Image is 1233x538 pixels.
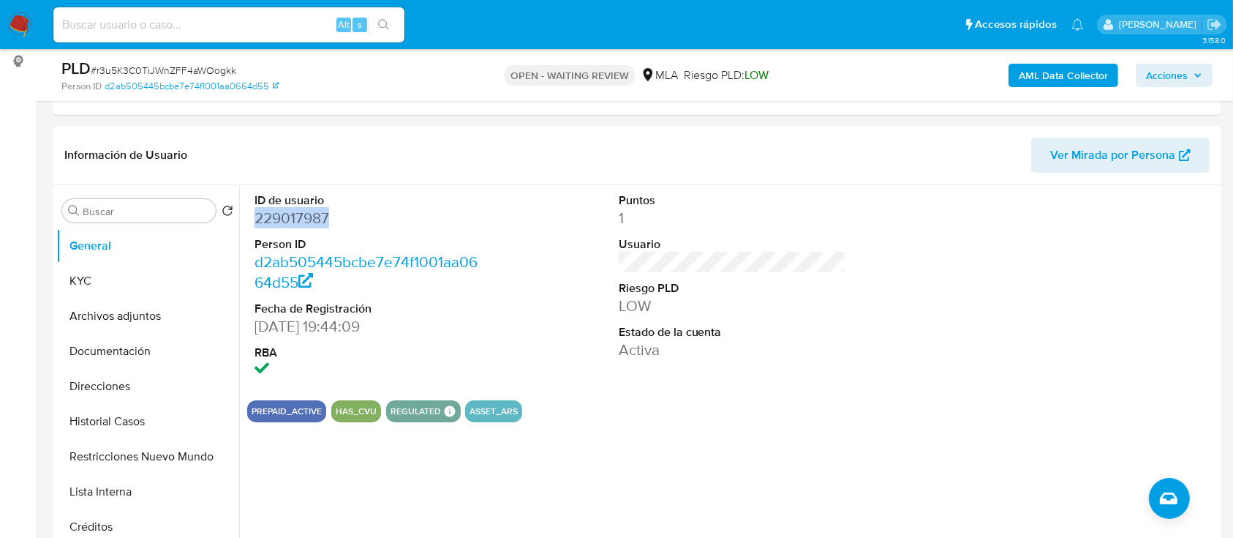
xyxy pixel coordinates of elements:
[254,208,483,228] dd: 229017987
[105,80,279,93] a: d2ab505445bcbe7e74f1001aa0664d55
[56,299,239,334] button: Archivos adjuntos
[1119,18,1202,31] p: marielabelen.cragno@mercadolibre.com
[254,345,483,361] dt: RBA
[56,334,239,369] button: Documentación
[254,316,483,337] dd: [DATE] 19:44:09
[254,251,478,293] a: d2ab505445bcbe7e74f1001aa0664d55
[358,18,362,31] span: s
[619,296,847,316] dd: LOW
[1071,18,1084,31] a: Notificaciones
[1008,64,1118,87] button: AML Data Collector
[619,280,847,296] dt: Riesgo PLD
[619,208,847,228] dd: 1
[56,439,239,474] button: Restricciones Nuevo Mundo
[338,18,350,31] span: Alt
[254,236,483,253] dt: Person ID
[56,474,239,509] button: Lista Interna
[1019,64,1108,87] b: AML Data Collector
[68,205,80,217] button: Buscar
[254,301,483,317] dt: Fecha de Registración
[619,193,847,209] dt: Puntos
[254,193,483,209] dt: ID de usuario
[619,236,847,253] dt: Usuario
[56,264,239,299] button: KYC
[1207,17,1222,32] a: Salir
[1050,138,1175,173] span: Ver Mirada por Persona
[641,67,678,83] div: MLA
[83,205,210,218] input: Buscar
[1031,138,1210,173] button: Ver Mirada por Persona
[222,205,233,221] button: Volver al orden por defecto
[1202,34,1226,46] span: 3.158.0
[619,324,847,340] dt: Estado de la cuenta
[61,80,102,93] b: Person ID
[744,67,769,83] span: LOW
[56,228,239,264] button: General
[684,67,769,83] span: Riesgo PLD:
[505,65,635,86] p: OPEN - WAITING REVIEW
[64,148,187,162] h1: Información de Usuario
[975,17,1057,32] span: Accesos rápidos
[56,404,239,439] button: Historial Casos
[1146,64,1188,87] span: Acciones
[53,15,404,34] input: Buscar usuario o caso...
[369,15,399,35] button: search-icon
[91,63,236,78] span: # r3u5K3C0TiJWnZFF4aWOogkk
[1136,64,1213,87] button: Acciones
[61,56,91,80] b: PLD
[56,369,239,404] button: Direcciones
[619,340,847,360] dd: Activa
